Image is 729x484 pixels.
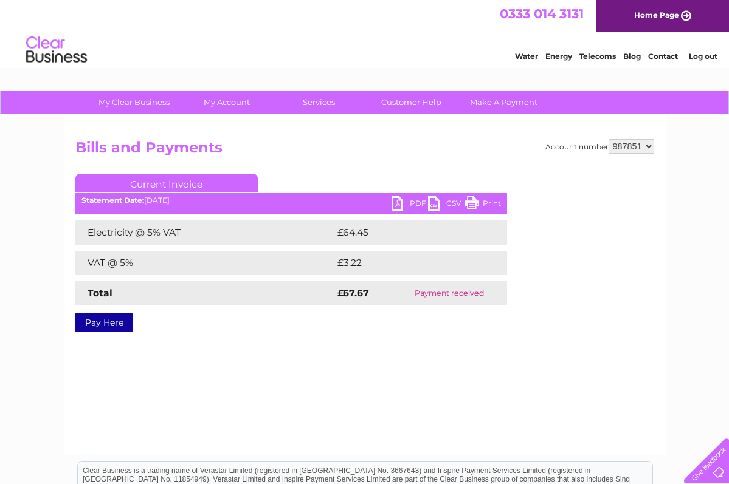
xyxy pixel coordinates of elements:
[545,52,572,61] a: Energy
[269,91,369,114] a: Services
[392,196,428,214] a: PDF
[334,251,479,275] td: £3.22
[454,91,554,114] a: Make A Payment
[75,220,334,245] td: Electricity @ 5% VAT
[579,52,616,61] a: Telecoms
[545,139,654,154] div: Account number
[75,251,334,275] td: VAT @ 5%
[88,287,112,299] strong: Total
[361,91,461,114] a: Customer Help
[428,196,465,214] a: CSV
[334,220,483,245] td: £64.45
[26,32,88,69] img: logo.png
[84,91,184,114] a: My Clear Business
[176,91,277,114] a: My Account
[75,196,507,205] div: [DATE]
[75,139,654,162] h2: Bills and Payments
[81,196,144,205] b: Statement Date:
[515,52,538,61] a: Water
[392,281,506,305] td: Payment received
[75,174,258,192] a: Current Invoice
[500,6,584,21] a: 0333 014 3131
[337,287,369,299] strong: £67.67
[465,196,501,214] a: Print
[623,52,641,61] a: Blog
[689,52,717,61] a: Log out
[75,313,133,332] a: Pay Here
[648,52,678,61] a: Contact
[78,7,652,59] div: Clear Business is a trading name of Verastar Limited (registered in [GEOGRAPHIC_DATA] No. 3667643...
